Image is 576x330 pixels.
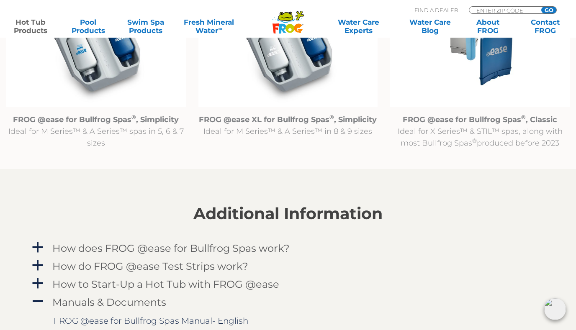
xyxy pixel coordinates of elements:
[6,114,186,149] p: Ideal for M Series™ & A Series™ spas in 5, 6 & 7 sizes
[181,18,237,35] a: Fresh MineralWater∞
[54,316,248,326] a: FROG @ease for Bullfrog Spas Manual- English
[414,6,458,14] p: Find A Dealer
[52,297,166,308] h4: Manuals & Documents
[31,259,44,272] span: a
[31,240,545,256] a: a How does FROG @ease for Bullfrog Spas work?
[523,18,568,35] a: ContactFROG
[544,298,566,320] img: openIcon
[13,115,179,124] strong: FROG @ease for Bullfrog Spas , Simplicity
[31,277,44,290] span: a
[52,243,290,254] h4: How does FROG @ease for Bullfrog Spas work?
[52,279,279,290] h4: How to Start-Up a Hot Tub with FROG @ease
[31,295,44,308] span: A
[31,258,545,274] a: a How do FROG @ease Test Strips work?
[52,261,248,272] h4: How do FROG @ease Test Strips work?
[218,26,222,32] sup: ∞
[390,114,570,149] p: Ideal for X Series™ & STIL™ spas, along with most Bullfrog Spas produced before 2023
[403,115,557,124] strong: FROG @ease for Bullfrog Spas , Classic
[31,205,545,223] h2: Additional Information
[31,241,44,254] span: a
[31,276,545,292] a: a How to Start-Up a Hot Tub with FROG @ease
[465,18,510,35] a: AboutFROG
[541,7,556,13] input: GO
[66,18,111,35] a: PoolProducts
[123,18,168,35] a: Swim SpaProducts
[521,114,526,120] sup: ®
[8,18,53,35] a: Hot TubProducts
[472,137,477,144] sup: ®
[199,115,377,124] strong: FROG @ease XL for Bullfrog Spas , Simplicity
[329,114,334,120] sup: ®
[476,7,532,14] input: Zip Code Form
[408,18,453,35] a: Water CareBlog
[322,18,395,35] a: Water CareExperts
[31,294,545,310] a: A Manuals & Documents
[198,114,378,137] p: Ideal for M Series™ & A Series™ in 8 & 9 sizes
[131,114,136,120] sup: ®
